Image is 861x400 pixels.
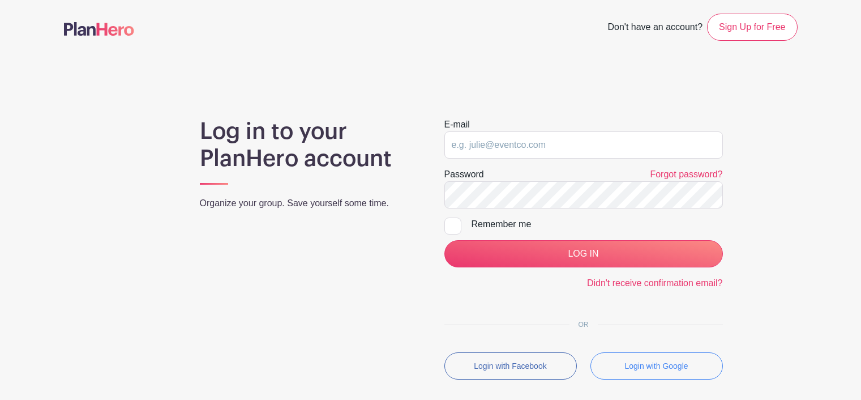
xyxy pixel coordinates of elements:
[474,361,546,371] small: Login with Facebook
[444,168,484,181] label: Password
[64,22,134,36] img: logo-507f7623f17ff9eddc593b1ce0a138ce2505c220e1c5a4e2b4648c50719b7d32.svg
[444,131,723,159] input: e.g. julie@eventco.com
[607,16,702,41] span: Don't have an account?
[472,218,723,231] div: Remember me
[587,278,723,288] a: Didn't receive confirmation email?
[590,352,723,380] button: Login with Google
[624,361,688,371] small: Login with Google
[569,321,598,329] span: OR
[200,118,417,172] h1: Log in to your PlanHero account
[707,14,797,41] a: Sign Up for Free
[444,118,470,131] label: E-mail
[444,240,723,267] input: LOG IN
[650,169,722,179] a: Forgot password?
[200,197,417,210] p: Organize your group. Save yourself some time.
[444,352,577,380] button: Login with Facebook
